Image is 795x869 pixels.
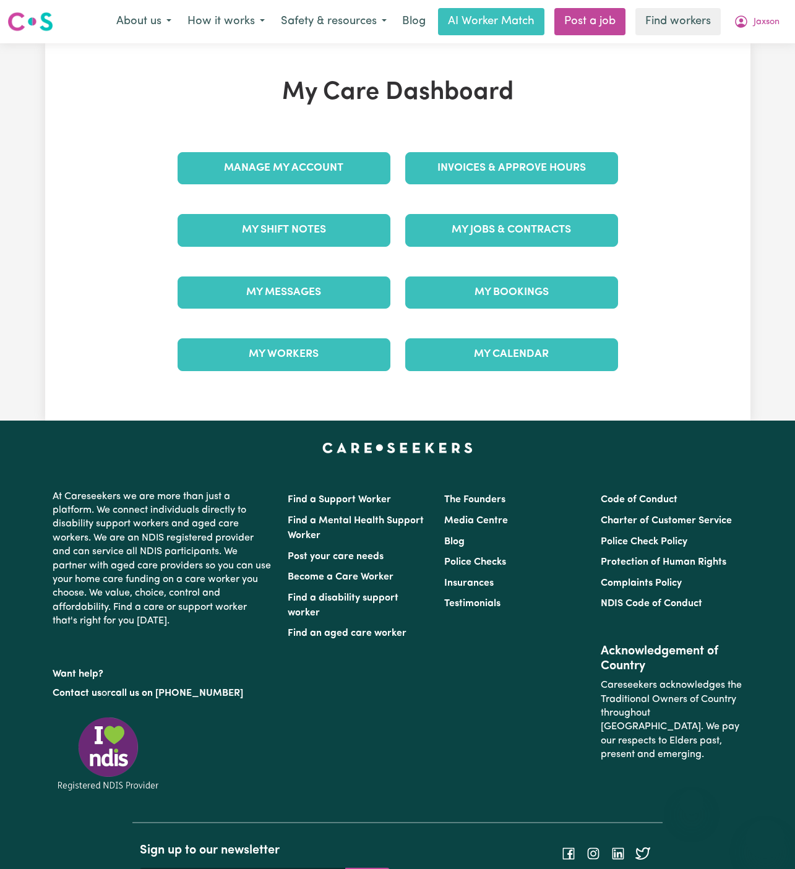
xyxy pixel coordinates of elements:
a: My Workers [178,338,390,370]
a: Post a job [554,8,625,35]
a: My Messages [178,276,390,309]
a: Contact us [53,688,101,698]
iframe: Close message [679,790,704,815]
a: Media Centre [444,516,508,526]
a: My Shift Notes [178,214,390,246]
a: Police Checks [444,557,506,567]
iframe: Button to launch messaging window [746,820,785,859]
span: Jaxson [754,15,780,29]
a: Charter of Customer Service [601,516,732,526]
a: Careseekers home page [322,443,473,453]
a: Find a Mental Health Support Worker [288,516,424,541]
a: Find workers [635,8,721,35]
p: Careseekers acknowledges the Traditional Owners of Country throughout [GEOGRAPHIC_DATA]. We pay o... [601,674,742,766]
a: AI Worker Match [438,8,544,35]
button: Safety & resources [273,9,395,35]
a: The Founders [444,495,505,505]
h2: Sign up to our newsletter [140,843,390,858]
a: call us on [PHONE_NUMBER] [111,688,243,698]
img: Careseekers logo [7,11,53,33]
p: or [53,682,273,705]
a: My Calendar [405,338,618,370]
a: Become a Care Worker [288,572,393,582]
a: Follow Careseekers on Instagram [586,849,601,858]
button: About us [108,9,179,35]
a: Manage My Account [178,152,390,184]
button: My Account [726,9,788,35]
h1: My Care Dashboard [170,78,625,108]
a: Blog [395,8,433,35]
h2: Acknowledgement of Country [601,644,742,674]
a: Post your care needs [288,552,384,562]
a: NDIS Code of Conduct [601,599,702,609]
p: At Careseekers we are more than just a platform. We connect individuals directly to disability su... [53,485,273,633]
a: Complaints Policy [601,578,682,588]
a: Follow Careseekers on LinkedIn [611,849,625,858]
a: Blog [444,537,465,547]
a: Testimonials [444,599,501,609]
a: Police Check Policy [601,537,687,547]
a: Find an aged care worker [288,628,406,638]
p: Want help? [53,662,273,681]
a: Find a Support Worker [288,495,391,505]
img: Registered NDIS provider [53,715,164,792]
a: Protection of Human Rights [601,557,726,567]
a: Code of Conduct [601,495,677,505]
a: Find a disability support worker [288,593,398,618]
a: Follow Careseekers on Facebook [561,849,576,858]
a: Follow Careseekers on Twitter [635,849,650,858]
button: How it works [179,9,273,35]
a: My Bookings [405,276,618,309]
a: Invoices & Approve Hours [405,152,618,184]
a: Careseekers logo [7,7,53,36]
a: Insurances [444,578,494,588]
a: My Jobs & Contracts [405,214,618,246]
